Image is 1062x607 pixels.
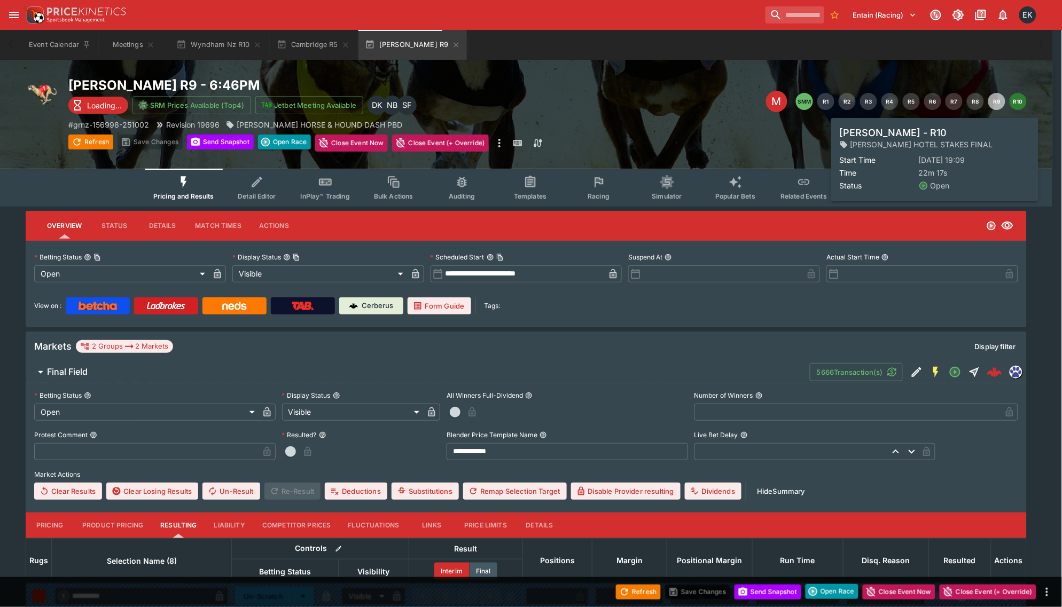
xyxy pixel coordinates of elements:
button: Send Snapshot [187,135,254,149]
div: Visible [232,265,407,282]
button: Connected to PK [926,5,946,25]
th: Positions [523,538,592,583]
span: Pricing and Results [153,192,214,200]
div: GARRARD'S HORSE & HOUND DASH PBD [226,119,402,130]
button: HideSummary [751,483,811,500]
button: Display filter [969,338,1022,355]
button: Refresh [616,585,661,600]
button: Open Race [806,584,858,599]
div: split button [806,584,858,599]
button: Wyndham Nz R10 [170,30,268,60]
img: TabNZ [292,302,314,310]
span: Simulator [652,192,682,200]
button: Dividends [685,483,741,500]
button: Disable Provider resulting [571,483,681,500]
button: Event Calendar [22,30,97,60]
div: Open [34,404,259,421]
button: Close Event Now [863,585,935,600]
button: Overview [38,213,90,239]
label: Market Actions [34,467,1018,483]
p: Display Status [232,253,281,262]
button: Clear Losing Results [106,483,198,500]
span: Betting Status [247,565,323,578]
div: Sugaluopea Filipaina [397,96,417,115]
button: R1 [817,93,834,110]
button: Clear Results [34,483,102,500]
label: Tags: [485,297,501,314]
p: All Winners Full-Dividend [447,391,523,400]
button: Match Times [186,213,250,239]
h6: Final Field [47,366,88,377]
button: Product Pricing [74,513,152,538]
button: Straight [965,362,984,382]
button: Links [408,513,456,538]
p: Override [939,138,966,149]
p: Scheduled Start [431,253,485,262]
button: R5 [903,93,920,110]
div: Start From [870,135,1027,152]
svg: Visible [1001,219,1014,232]
p: Auto-Save [988,138,1022,149]
p: Live Bet Delay [694,430,738,439]
button: Copy To Clipboard [496,254,504,261]
button: Deductions [325,483,387,500]
button: Cambridge R5 [270,30,356,60]
p: Cerberus [362,301,394,311]
div: Dabin Kim [368,96,387,115]
button: Interim [434,563,470,580]
th: Resulted [929,538,991,583]
a: Form Guide [408,297,471,314]
th: Margin [592,538,667,583]
svg: Open [949,366,962,379]
h2: Copy To Clipboard [68,77,548,93]
span: Bulk Actions [374,192,413,200]
button: R10 [1010,93,1027,110]
button: Meetings [99,30,168,60]
button: R7 [946,93,963,110]
span: Related Events [780,192,827,200]
button: Open [946,362,965,382]
button: Refresh [68,135,113,149]
button: [PERSON_NAME] R9 [358,30,467,60]
span: Visibility [346,565,402,578]
button: R4 [881,93,899,110]
nav: pagination navigation [796,93,1027,110]
span: Re-Result [264,483,321,500]
img: Sportsbook Management [47,18,105,22]
div: Edit Meeting [766,91,787,112]
img: Neds [222,302,246,310]
button: R9 [988,93,1005,110]
button: more [1041,586,1053,598]
button: Un-Result [202,483,260,500]
p: Suspend At [628,253,662,262]
th: Run Time [753,538,844,583]
th: Controls [232,538,409,559]
p: [PERSON_NAME] HORSE & HOUND DASH PBD [237,119,402,130]
p: Actual Start Time [826,253,879,262]
button: R6 [924,93,941,110]
button: Bulk edit [332,542,346,556]
div: split button [258,135,311,149]
p: Revision 19696 [166,119,220,130]
div: Nicole Brown [382,96,402,115]
p: Copy To Clipboard [68,119,149,130]
div: 2 Groups 2 Markets [80,340,169,353]
span: Templates [514,192,546,200]
button: open drawer [4,5,24,25]
button: Status [90,213,138,239]
button: more [493,135,506,152]
button: No Bookmarks [826,6,844,23]
p: Betting Status [34,253,82,262]
button: Close Event (+ Override) [392,135,489,152]
button: Toggle light/dark mode [949,5,968,25]
button: 5666Transaction(s) [810,363,903,381]
button: Resulting [152,513,205,538]
div: Event type filters [145,169,908,207]
p: Protest Comment [34,430,88,439]
button: SMM [796,93,813,110]
div: grnz [1010,366,1022,379]
div: Emily Kim [1019,6,1036,23]
label: View on : [34,297,61,314]
button: Details [516,513,564,538]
